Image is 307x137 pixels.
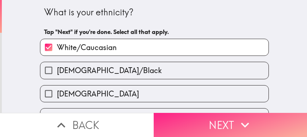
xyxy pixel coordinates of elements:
[57,89,139,99] span: [DEMOGRAPHIC_DATA]
[40,62,268,79] button: [DEMOGRAPHIC_DATA]/Black
[40,109,268,125] button: Asian/Asian American
[40,39,268,56] button: White/Caucasian
[44,28,265,36] h6: Tap "Next" if you're done. Select all that apply.
[40,85,268,102] button: [DEMOGRAPHIC_DATA]
[57,112,132,122] span: Asian/Asian American
[57,65,162,76] span: [DEMOGRAPHIC_DATA]/Black
[57,42,117,53] span: White/Caucasian
[44,6,265,19] div: What is your ethnicity?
